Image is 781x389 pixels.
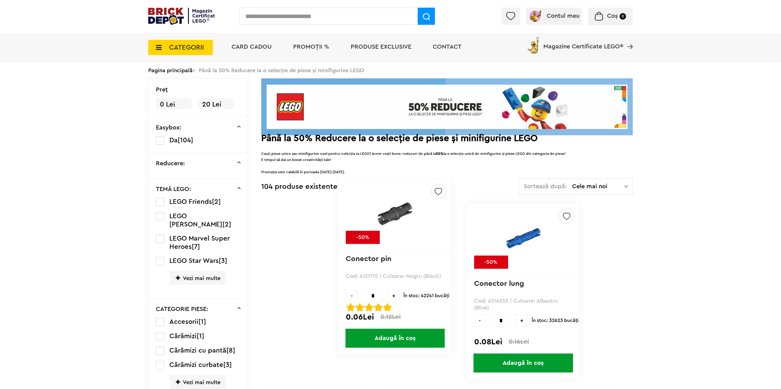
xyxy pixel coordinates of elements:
[352,184,438,244] img: Conector pin
[156,87,168,93] p: Preţ
[169,235,230,250] span: LEGO Marvel Super Heroes
[474,338,502,346] span: 0.08Lei
[436,152,443,155] strong: 50%
[346,255,391,263] a: Conector pin
[383,303,392,312] img: Evaluare cu stele
[170,375,226,389] span: Vezi mai multe
[169,318,198,325] span: Accesorii
[219,257,227,264] span: [3]
[223,361,232,368] span: [3]
[170,271,226,285] span: Vezi mai multe
[261,135,633,141] h2: Până la 50% Reducere la o selecție de piese și minifigurine LEGO
[356,303,364,312] img: Evaluare cu stele
[198,318,206,325] span: [1]
[156,306,208,312] p: CATEGORIE PIESE:
[380,314,401,320] span: 0.12Lei
[474,280,524,287] a: Conector lung
[192,243,200,250] span: [7]
[156,160,185,166] p: Reducere:
[169,213,222,228] span: LEGO [PERSON_NAME]
[351,44,411,50] a: Produse exclusive
[178,137,193,144] span: [104]
[345,329,445,348] span: Adaugă în coș
[403,290,449,302] span: În stoc: 42241 bucăţi
[346,303,355,312] img: Evaluare cu stele
[148,68,193,73] a: Pagina principală
[433,44,462,50] a: Contact
[346,273,444,286] p: Cod: 4121715 | Culoare: Negru (Black)
[572,183,624,189] span: Cele mai noi
[474,256,508,269] div: -50%
[532,315,579,327] span: În stoc: 32623 bucăţi
[466,353,580,372] a: Adaugă în coș
[346,231,380,244] div: -50%
[524,183,567,189] span: Sortează după:
[261,144,633,175] div: Cauți piese unice sau minifigurine cool pentru colecția ta LEGO? Avem vești bune: reduceri de pân...
[169,44,204,51] span: CATEGORII
[156,186,191,192] p: TEMĂ LEGO:
[198,99,234,110] span: 20 Lei
[547,13,579,19] span: Contul meu
[607,13,618,19] span: Coș
[516,315,528,327] span: +
[365,303,373,312] img: Evaluare cu stele
[474,297,572,311] p: Cod: 4514553 | Culoare: Albastru (Blue)
[528,13,579,19] a: Contul meu
[480,209,566,269] img: Conector lung
[338,329,452,348] a: Adaugă în coș
[197,333,204,339] span: [1]
[474,353,573,372] span: Adaugă în coș
[261,78,633,135] img: Landing page banner
[388,290,399,302] span: +
[169,347,226,354] span: Cărămizi cu pantă
[346,313,374,321] span: 0.06Lei
[148,62,633,78] div: > Până la 50% Reducere la o selecție de piese și minifigurine LEGO
[169,257,219,264] span: LEGO Star Wars
[212,198,221,205] span: [2]
[474,315,485,327] span: -
[226,347,235,354] span: [8]
[169,333,197,339] span: Cărămizi
[623,36,633,42] a: Magazine Certificate LEGO®
[543,36,623,50] span: Magazine Certificate LEGO®
[156,99,191,110] span: 0 Lei
[169,198,212,205] span: LEGO Friends
[374,303,383,312] img: Evaluare cu stele
[169,361,223,368] span: Cărămizi curbate
[156,125,181,131] p: Easybox:
[509,339,529,345] span: 0.16Lei
[169,137,178,144] span: Da
[222,221,231,228] span: [2]
[232,44,272,50] a: Card Cadou
[293,44,329,50] a: PROMOȚII %
[620,13,626,20] small: 0
[346,290,357,302] span: -
[261,178,338,196] div: 104 produse existente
